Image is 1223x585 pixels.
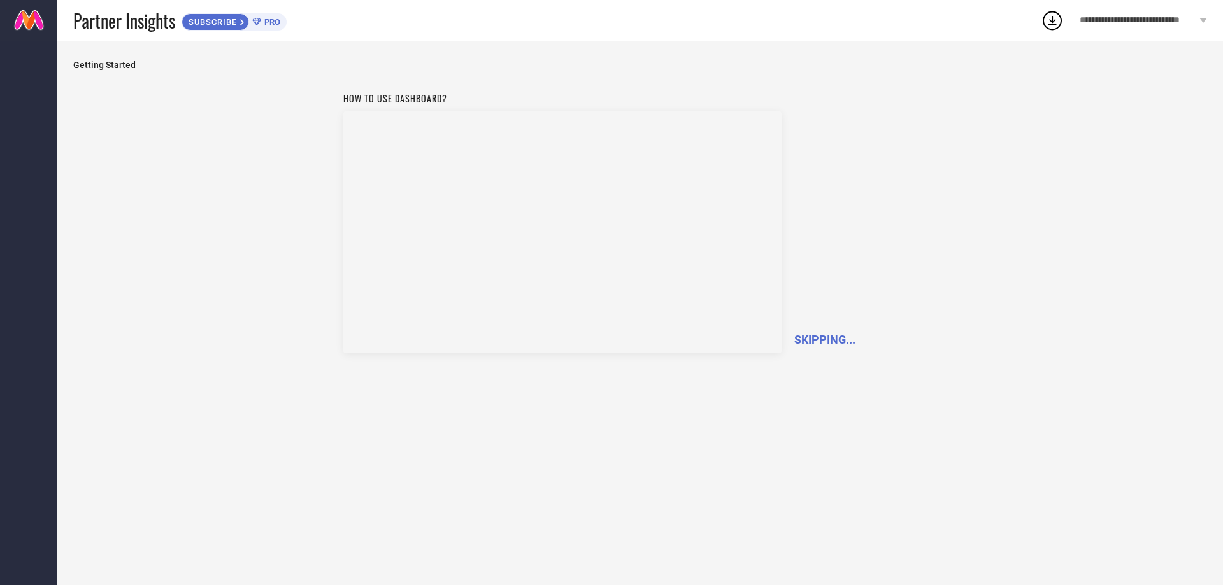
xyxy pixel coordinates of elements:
span: SKIPPING... [794,333,855,346]
span: Partner Insights [73,8,175,34]
iframe: YouTube video player [343,111,782,353]
span: PRO [261,17,280,27]
span: Getting Started [73,60,1207,70]
h1: How to use dashboard? [343,92,782,105]
div: Open download list [1041,9,1064,32]
a: SUBSCRIBEPRO [182,10,287,31]
span: SUBSCRIBE [182,17,240,27]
